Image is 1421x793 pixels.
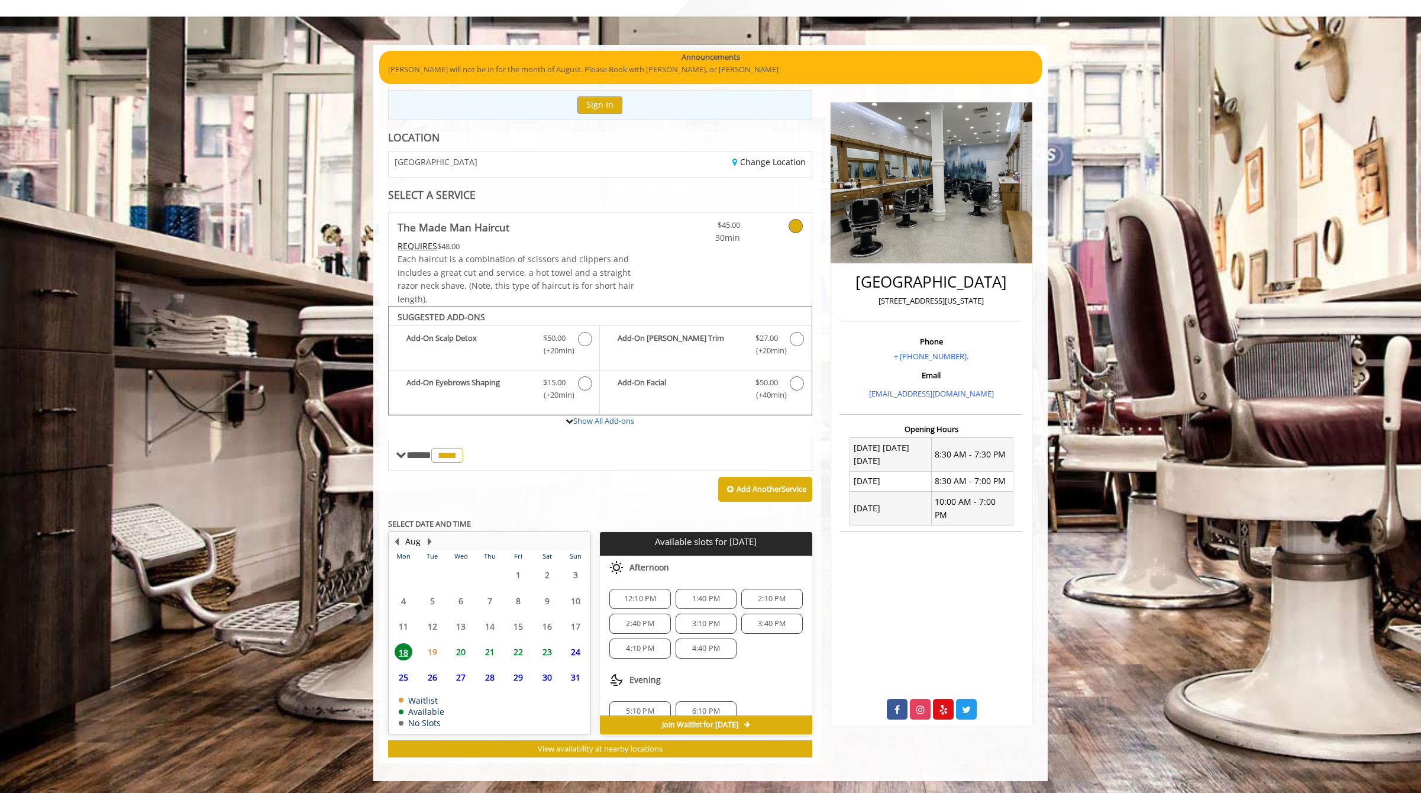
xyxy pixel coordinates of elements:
[749,344,784,357] span: (+20min )
[670,231,740,244] span: 30min
[424,643,441,660] span: 19
[447,665,475,690] td: Select day27
[718,477,812,502] button: Add AnotherService
[662,720,738,730] span: Join Waitlist for [DATE]
[398,240,635,253] div: $48.00
[755,332,778,344] span: $27.00
[626,644,654,653] span: 4:10 PM
[629,675,661,685] span: Evening
[475,665,503,690] td: Select day28
[406,332,531,357] b: Add-On Scalp Detox
[388,189,812,201] div: SELECT A SERVICE
[398,219,509,236] b: The Made Man Haircut
[537,389,572,401] span: (+20min )
[475,639,503,665] td: Select day21
[692,644,720,653] span: 4:40 PM
[931,471,1013,491] td: 8:30 AM - 7:00 PM
[737,483,806,494] b: Add Another Service
[755,376,778,389] span: $50.00
[398,253,634,304] span: Each haircut is a combination of scissors and clippers and includes a great cut and service, a ho...
[392,535,401,548] button: Previous Month
[605,537,807,547] p: Available slots for [DATE]
[931,492,1013,526] td: 10:00 AM - 7:00 PM
[749,389,784,401] span: (+40min )
[606,376,805,404] label: Add-On Facial
[850,438,932,472] td: [DATE] [DATE] [DATE]
[732,156,806,167] a: Change Location
[395,669,412,686] span: 25
[398,311,485,323] b: SUGGESTED ADD-ONS
[395,157,477,166] span: [GEOGRAPHIC_DATA]
[532,665,561,690] td: Select day30
[609,589,670,609] div: 12:10 PM
[561,550,590,562] th: Sun
[626,619,654,628] span: 2:40 PM
[676,589,737,609] div: 1:40 PM
[543,332,566,344] span: $50.00
[758,594,786,604] span: 2:10 PM
[692,707,720,716] span: 6:10 PM
[395,643,412,660] span: 18
[405,535,421,548] button: Aug
[894,351,968,362] a: + [PHONE_NUMBER].
[388,63,1033,76] p: [PERSON_NAME] will not be in for the month of August. Please Book with [PERSON_NAME], or [PERSON_...
[844,337,1019,346] h3: Phone
[447,550,475,562] th: Wed
[692,594,720,604] span: 1:40 PM
[447,639,475,665] td: Select day20
[609,701,670,721] div: 5:10 PM
[399,707,444,716] td: Available
[609,614,670,634] div: 2:40 PM
[629,563,669,572] span: Afternoon
[543,376,566,389] span: $15.00
[425,535,434,548] button: Next Month
[389,639,418,665] td: Select day18
[561,665,590,690] td: Select day31
[395,376,593,404] label: Add-On Eyebrows Shaping
[388,518,471,529] b: SELECT DATE AND TIME
[670,213,740,244] a: $45.00
[399,718,444,727] td: No Slots
[532,550,561,562] th: Sat
[676,639,737,659] div: 4:40 PM
[850,471,932,491] td: [DATE]
[561,639,590,665] td: Select day24
[841,425,1022,433] h3: Opening Hours
[418,550,446,562] th: Tue
[406,376,531,401] b: Add-On Eyebrows Shaping
[741,614,802,634] div: 3:40 PM
[475,550,503,562] th: Thu
[452,669,470,686] span: 27
[537,344,572,357] span: (+20min )
[567,669,584,686] span: 31
[388,740,812,757] button: View availability at nearby locations
[844,295,1019,307] p: [STREET_ADDRESS][US_STATE]
[850,492,932,526] td: [DATE]
[626,707,654,716] span: 5:10 PM
[692,619,720,628] span: 3:10 PM
[931,438,1013,472] td: 8:30 AM - 7:30 PM
[538,669,556,686] span: 30
[504,550,532,562] th: Fri
[424,669,441,686] span: 26
[606,332,805,360] label: Add-On Beard Trim
[388,130,440,144] b: LOCATION
[504,665,532,690] td: Select day29
[399,696,444,705] td: Waitlist
[624,594,657,604] span: 12:10 PM
[538,743,663,754] span: View availability at nearby locations
[609,560,624,575] img: afternoon slots
[577,96,622,114] button: Sign In
[869,388,994,399] a: [EMAIL_ADDRESS][DOMAIN_NAME]
[682,51,740,63] b: Announcements
[618,376,743,401] b: Add-On Facial
[389,550,418,562] th: Mon
[573,415,634,426] a: Show All Add-ons
[509,669,527,686] span: 29
[567,643,584,660] span: 24
[609,639,670,659] div: 4:10 PM
[389,665,418,690] td: Select day25
[509,643,527,660] span: 22
[844,371,1019,379] h3: Email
